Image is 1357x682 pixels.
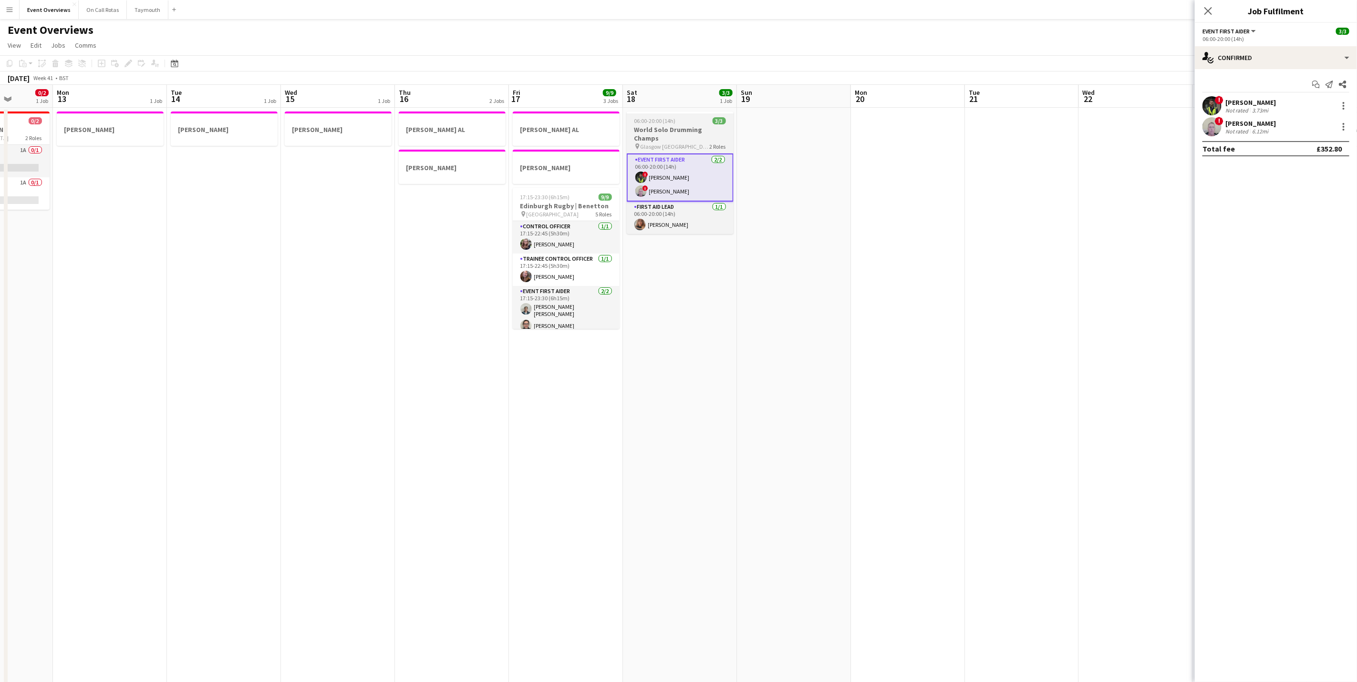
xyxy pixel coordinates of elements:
button: On Call Rotas [79,0,127,19]
h3: [PERSON_NAME] [285,125,392,134]
div: [PERSON_NAME] [1225,98,1276,107]
span: Glasgow [GEOGRAPHIC_DATA] Unviersity [641,143,710,150]
span: Mon [855,88,867,97]
h1: Event Overviews [8,23,93,37]
div: £352.80 [1316,144,1342,153]
span: Wed [285,88,297,97]
div: 1 Job [264,97,276,104]
span: 5 Roles [596,211,612,218]
div: 1 Job [720,97,732,104]
span: 2 Roles [26,134,42,142]
span: Fri [513,88,520,97]
a: Comms [71,39,100,51]
a: View [4,39,25,51]
div: 6.12mi [1250,128,1270,135]
span: 13 [55,93,69,104]
span: Week 41 [31,74,55,81]
app-job-card: [PERSON_NAME] [513,150,620,184]
span: 0/2 [35,89,49,96]
span: 3/3 [713,117,726,124]
button: Taymouth [127,0,168,19]
span: Comms [75,41,96,50]
span: 17 [511,93,520,104]
app-card-role: Trainee Control Officer1/117:15-22:45 (5h30m)[PERSON_NAME] [513,254,620,286]
h3: [PERSON_NAME] AL [513,125,620,134]
h3: Edinburgh Rugby | Benetton [513,202,620,210]
span: 9/9 [599,193,612,201]
app-job-card: [PERSON_NAME] [57,112,164,146]
div: 1 Job [150,97,162,104]
app-job-card: [PERSON_NAME] AL [513,112,620,146]
div: [PERSON_NAME] AL [399,112,506,146]
h3: Job Fulfilment [1195,5,1357,17]
span: Wed [1083,88,1095,97]
div: 1 Job [36,97,48,104]
span: 2 Roles [710,143,726,150]
span: Tue [171,88,182,97]
div: 3 Jobs [603,97,618,104]
span: 3/3 [719,89,733,96]
span: View [8,41,21,50]
span: 16 [397,93,411,104]
span: ! [1215,117,1223,125]
span: 14 [169,93,182,104]
div: 06:00-20:00 (14h) [1202,35,1349,42]
app-job-card: 17:15-23:30 (6h15m)9/9Edinburgh Rugby | Benetton [GEOGRAPHIC_DATA]5 RolesControl Officer1/117:15-... [513,188,620,329]
button: Event Overviews [20,0,79,19]
span: ! [642,172,648,177]
h3: [PERSON_NAME] [171,125,278,134]
div: BST [59,74,69,81]
div: [PERSON_NAME] [1225,119,1276,128]
span: Edit [31,41,41,50]
span: Event First Aider [1202,28,1250,35]
span: Jobs [51,41,65,50]
span: 17:15-23:30 (6h15m) [520,193,570,201]
div: 2 Jobs [489,97,504,104]
span: 20 [853,93,867,104]
app-card-role: First Aid Lead1/106:00-20:00 (14h)[PERSON_NAME] [627,202,734,234]
app-card-role: Event First Aider2/217:15-23:30 (6h15m)[PERSON_NAME] [PERSON_NAME][PERSON_NAME] [513,286,620,335]
h3: [PERSON_NAME] AL [399,125,506,134]
h3: World Solo Drumming Champs [627,125,734,143]
div: Not rated [1225,128,1250,135]
span: 19 [739,93,752,104]
span: 21 [967,93,980,104]
span: 15 [283,93,297,104]
span: 9/9 [603,89,616,96]
span: 22 [1081,93,1095,104]
span: ! [642,185,648,191]
app-card-role: Control Officer1/117:15-22:45 (5h30m)[PERSON_NAME] [513,221,620,254]
span: Thu [399,88,411,97]
span: Sun [741,88,752,97]
h3: [PERSON_NAME] [513,163,620,172]
span: 06:00-20:00 (14h) [634,117,676,124]
h3: [PERSON_NAME] [399,163,506,172]
app-job-card: [PERSON_NAME] [171,112,278,146]
span: Sat [627,88,637,97]
a: Edit [27,39,45,51]
span: Mon [57,88,69,97]
div: 1 Job [378,97,390,104]
span: [GEOGRAPHIC_DATA] [527,211,579,218]
div: [DATE] [8,73,30,83]
div: 3.73mi [1250,107,1270,114]
app-card-role: Event First Aider2/206:00-20:00 (14h)![PERSON_NAME]![PERSON_NAME] [627,153,734,202]
div: Not rated [1225,107,1250,114]
span: 18 [625,93,637,104]
span: 0/2 [29,117,42,124]
app-job-card: [PERSON_NAME] [399,150,506,184]
app-job-card: 06:00-20:00 (14h)3/3World Solo Drumming Champs Glasgow [GEOGRAPHIC_DATA] Unviersity2 RolesEvent F... [627,112,734,234]
app-job-card: [PERSON_NAME] [285,112,392,146]
button: Event First Aider [1202,28,1257,35]
h3: [PERSON_NAME] [57,125,164,134]
div: Confirmed [1195,46,1357,69]
span: 3/3 [1336,28,1349,35]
